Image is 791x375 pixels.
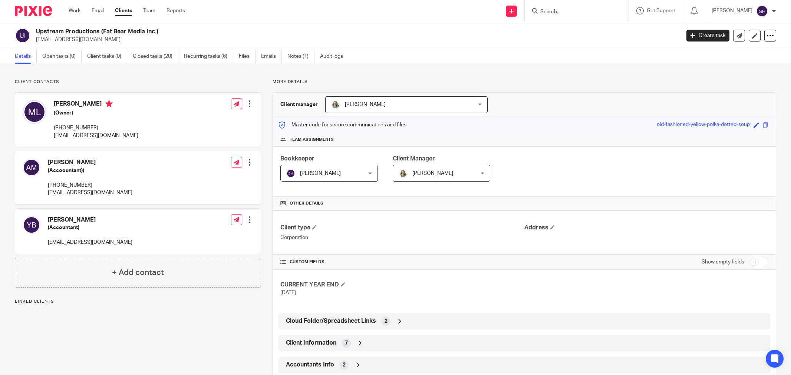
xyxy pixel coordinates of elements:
p: Linked clients [15,299,261,305]
img: svg%3E [756,5,768,17]
span: Client Manager [393,156,435,162]
p: [EMAIL_ADDRESS][DOMAIN_NAME] [48,189,132,196]
span: [PERSON_NAME] [300,171,341,176]
span: Get Support [647,8,675,13]
span: 2 [343,361,346,369]
a: Open tasks (0) [42,49,82,64]
a: Recurring tasks (6) [184,49,233,64]
span: Team assignments [290,137,334,143]
p: Client contacts [15,79,261,85]
span: [DATE] [280,290,296,295]
h3: Client manager [280,101,318,108]
p: Master code for secure communications and files [279,121,406,129]
p: [EMAIL_ADDRESS][DOMAIN_NAME] [48,239,132,246]
h4: CURRENT YEAR END [280,281,524,289]
a: Work [69,7,80,14]
i: Primary [105,100,113,107]
h2: Upstream Productions (Fat Bear Media Inc.) [36,28,547,36]
p: Corporation [280,234,524,241]
span: Cloud Folder/Spreadsheet Links [286,317,376,325]
h5: (Owner) [54,109,138,117]
a: Reports [167,7,185,14]
span: [PERSON_NAME] [345,102,386,107]
label: Show empty fields [702,258,744,266]
a: Notes (1) [287,49,314,64]
img: svg%3E [23,216,40,234]
img: svg%3E [15,28,30,43]
a: Client tasks (0) [87,49,127,64]
h4: Address [524,224,768,232]
p: [EMAIL_ADDRESS][DOMAIN_NAME] [36,36,675,43]
p: [PHONE_NUMBER] [54,124,138,132]
h4: [PERSON_NAME] [54,100,138,109]
span: Client Information [286,339,336,347]
h4: CUSTOM FIELDS [280,259,524,265]
span: [PERSON_NAME] [412,171,453,176]
a: Create task [686,30,729,42]
div: old-fashioned-yellow-polka-dotted-soup [657,121,750,129]
h4: Client type [280,224,524,232]
span: 2 [385,318,388,325]
h5: (Accountant) [48,224,132,231]
h4: [PERSON_NAME] [48,216,132,224]
img: svg%3E [23,159,40,176]
a: Emails [261,49,282,64]
a: Team [143,7,155,14]
img: svg%3E [286,169,295,178]
p: [PHONE_NUMBER] [48,182,132,189]
a: Files [239,49,256,64]
a: Clients [115,7,132,14]
h5: (Accoountant)) [48,167,132,174]
a: Details [15,49,37,64]
a: Email [92,7,104,14]
span: Accountants Info [286,361,334,369]
a: Audit logs [320,49,349,64]
img: KC%20Photo.jpg [331,100,340,109]
img: KC%20Photo.jpg [399,169,408,178]
h4: + Add contact [112,267,164,278]
p: [PERSON_NAME] [712,7,752,14]
img: svg%3E [23,100,46,124]
p: More details [273,79,776,85]
span: Other details [290,200,323,206]
span: 7 [345,339,348,347]
p: [EMAIL_ADDRESS][DOMAIN_NAME] [54,132,138,139]
h4: [PERSON_NAME] [48,159,132,166]
input: Search [540,9,606,16]
span: Bookkeeper [280,156,314,162]
a: Closed tasks (20) [133,49,178,64]
img: Pixie [15,6,52,16]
